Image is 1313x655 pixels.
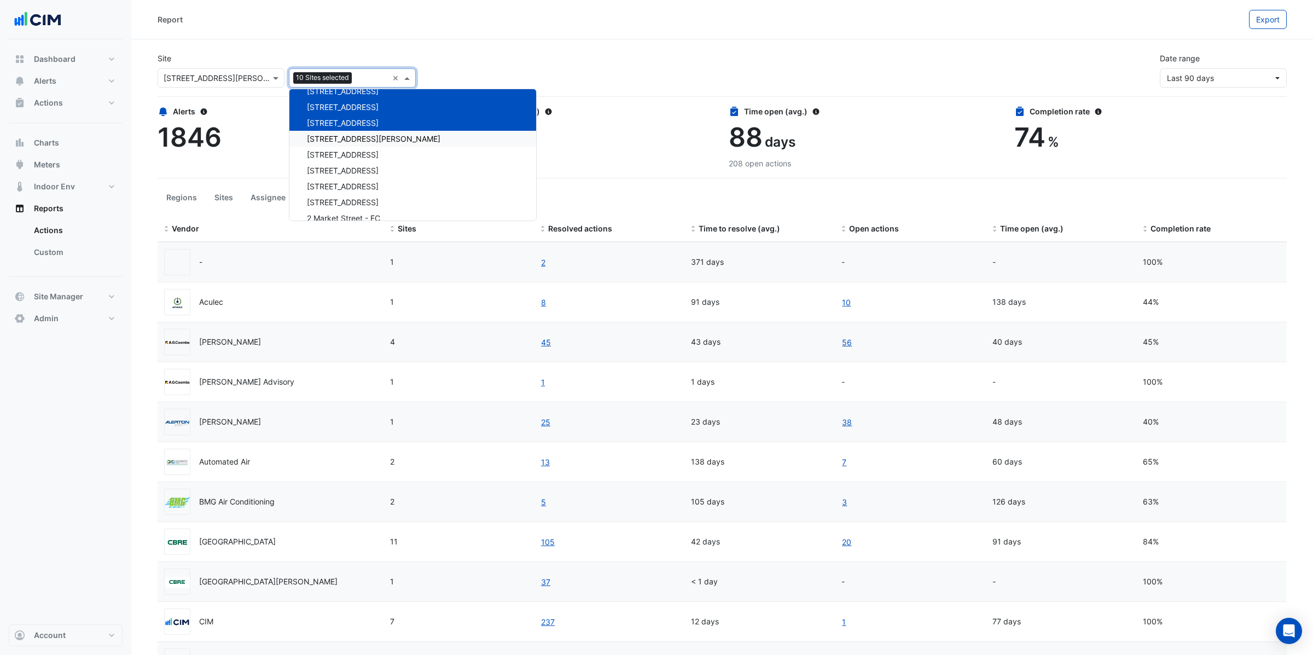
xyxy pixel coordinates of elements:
span: Completion rate [1151,224,1211,233]
span: [STREET_ADDRESS] [307,102,379,112]
span: 1846 [158,121,222,153]
div: 65% [1143,456,1280,468]
span: 130 Lonsdale Street [390,577,394,586]
span: 1 Martin Place 10 Franklin Street (GPO Exchange) 105 Phillip Street 11-33 Exhibition Street 12 Sh... [390,537,398,546]
span: 10 Franklin Street (GPO Exchange) 12-26 Franklin Street [390,457,394,466]
div: [GEOGRAPHIC_DATA][PERSON_NAME] [199,576,338,588]
a: 25 [541,416,551,428]
app-icon: Meters [14,159,25,170]
ng-dropdown-panel: Options list [289,89,537,221]
button: Indoor Env [9,176,123,198]
span: [STREET_ADDRESS] [307,118,379,127]
span: days [765,134,795,150]
a: 45 [541,336,551,349]
app-icon: Alerts [14,76,25,86]
div: 40% [1143,416,1280,428]
img: AG Coombs Advisory [165,377,190,388]
app-icon: Admin [14,313,25,324]
span: 10 Sites selected [293,72,352,83]
button: Meters [9,154,123,176]
div: CIM [199,616,213,628]
span: 11-33 Exhibition Street [390,257,394,266]
div: Automated Air [199,456,250,468]
img: AG Coombs [165,337,190,348]
div: 138 days [691,456,828,468]
span: 2 Market Street - FC [307,213,380,223]
div: 91 days [992,536,1130,548]
span: [STREET_ADDRESS] [307,198,379,207]
img: Company Logo [13,9,62,31]
button: Reports [9,198,123,219]
button: Sites [206,187,242,207]
div: Time open (avg.) [729,106,1001,117]
span: Charts [34,137,59,148]
span: Dashboard [34,54,75,65]
div: 23 days [691,416,828,428]
div: 585 resolved actions [443,158,716,169]
div: 45% [1143,336,1280,349]
span: Site Manager [34,291,83,302]
div: < 1 day [691,576,828,588]
div: Report [158,14,183,25]
div: [PERSON_NAME] [199,336,261,349]
span: % [1048,134,1059,150]
div: - [841,576,979,588]
span: 130 Lonsdale Street [390,377,394,386]
a: 56 [841,336,852,349]
div: 371 days [691,256,828,269]
a: 10 [841,296,851,309]
span: [STREET_ADDRESS] [307,166,379,175]
div: 1 days [691,376,828,389]
span: Indoor Env [34,181,75,192]
button: Admin [9,308,123,329]
a: 1 [541,376,545,389]
div: 138 days [992,296,1130,309]
a: 13 [541,456,550,468]
span: Resolved actions [548,224,612,233]
span: Export [1256,15,1280,24]
div: 43 days [691,336,828,349]
div: 77 days [992,616,1130,628]
a: 5 [541,496,547,508]
div: 100% [1143,576,1280,588]
a: 105 [541,536,555,548]
span: 16 May 25 - 14 Aug 25 [1167,73,1214,83]
label: Date range [1160,53,1200,64]
span: Clear [392,72,402,84]
div: 84% [1143,536,1280,548]
div: 100% [1143,256,1280,269]
img: CBRE Charter Hall VIC [165,577,190,588]
span: Sites [398,224,416,233]
div: 63% [1143,496,1280,508]
div: Aculec [199,296,223,309]
div: Open Intercom Messenger [1276,618,1302,644]
span: Actions [34,97,63,108]
span: Account [34,630,66,641]
div: Completion rate [1014,106,1287,117]
div: 126 days [992,496,1130,508]
span: Time to resolve (avg.) [699,224,780,233]
img: CBRE Charter Hall [165,537,190,548]
label: Site [158,53,171,64]
a: 7 [841,456,847,468]
span: Alerts [34,76,56,86]
a: 2 [541,256,546,269]
div: 91 days [691,296,828,309]
button: Account [9,624,123,646]
a: 37 [541,576,551,588]
div: - [992,376,1130,389]
div: 60 days [992,456,1130,468]
span: Open actions [849,224,899,233]
button: Last 90 days [1160,68,1287,88]
button: Dashboard [9,48,123,70]
div: [PERSON_NAME] Advisory [199,376,294,389]
div: Reports [9,219,123,268]
span: 12-26 Franklin Street 1 Martin Place 10 Franklin Street (GPO Exchange) 10 Shelley Street 12 Shell... [390,617,394,626]
div: [PERSON_NAME] [199,416,261,428]
div: 12 days [691,616,828,628]
app-icon: Site Manager [14,291,25,302]
button: Charts [9,132,123,154]
span: 130 Lonsdale Street [390,417,394,426]
button: Regions [158,187,206,207]
div: Alerts [158,106,430,117]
